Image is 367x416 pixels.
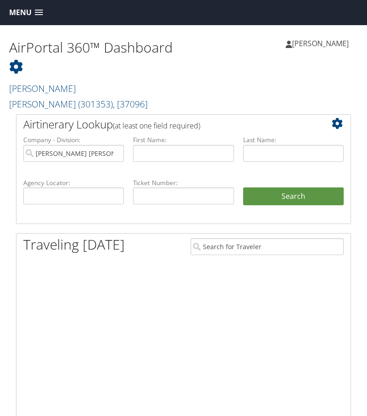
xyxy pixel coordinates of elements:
[78,98,113,110] span: ( 301353 )
[23,117,316,132] h2: Airtinerary Lookup
[113,98,148,110] span: , [ 37096 ]
[133,178,234,187] label: Ticket Number:
[243,135,344,144] label: Last Name:
[23,135,124,144] label: Company - Division:
[23,178,124,187] label: Agency Locator:
[133,135,234,144] label: First Name:
[9,38,184,76] h1: AirPortal 360™ Dashboard
[243,187,344,206] button: Search
[9,8,32,17] span: Menu
[113,121,200,131] span: (at least one field required)
[286,30,358,57] a: [PERSON_NAME]
[23,235,125,254] h1: Traveling [DATE]
[292,38,349,48] span: [PERSON_NAME]
[191,238,344,255] input: Search for Traveler
[9,82,148,110] a: [PERSON_NAME] [PERSON_NAME]
[5,5,48,20] a: Menu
